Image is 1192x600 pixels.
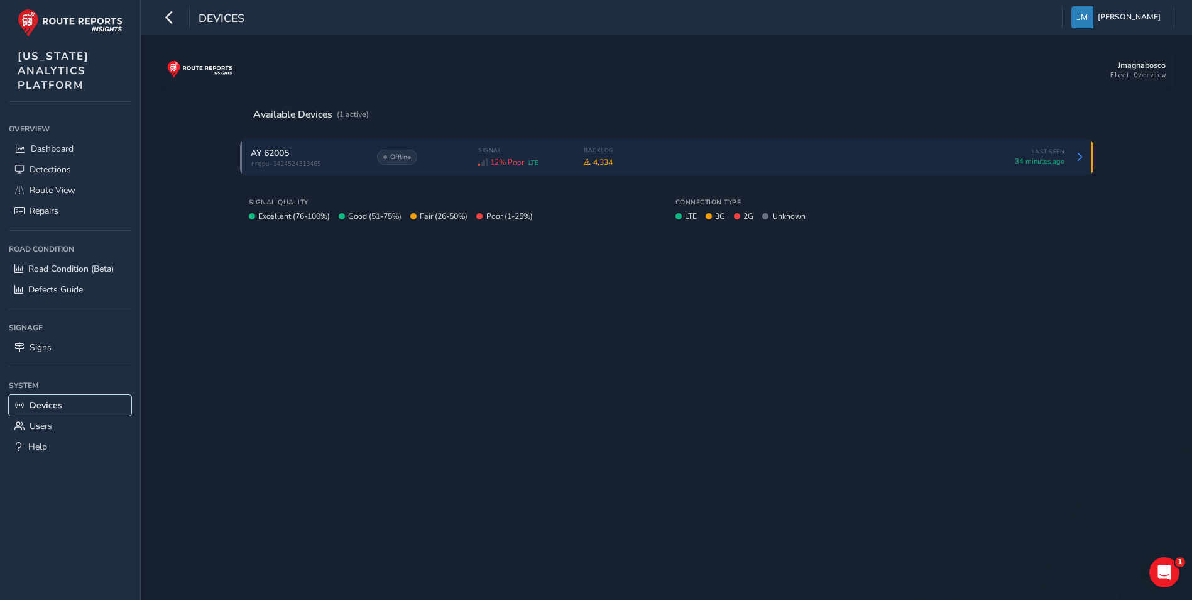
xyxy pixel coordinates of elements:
[490,157,524,167] span: 12% Poor
[28,441,47,453] span: Help
[249,197,658,207] div: Signal Quality
[30,420,52,432] span: Users
[1071,6,1165,28] button: [PERSON_NAME]
[9,436,131,457] a: Help
[9,258,131,279] a: Road Condition (Beta)
[9,201,131,221] a: Repairs
[9,138,131,159] a: Dashboard
[199,11,244,28] span: Devices
[31,143,74,155] span: Dashboard
[1098,6,1161,28] span: [PERSON_NAME]
[486,211,533,221] span: Poor (1-25%)
[1071,6,1093,28] img: diamond-layout
[18,49,89,92] span: [US_STATE] ANALYTICS PLATFORM
[1002,157,1064,166] span: 34 minutes ago
[28,284,83,296] span: Defects Guide
[251,160,364,167] span: rrgpu-1424524313465
[30,399,62,411] span: Devices
[30,164,71,175] span: Detections
[9,180,131,201] a: Route View
[9,376,131,395] div: System
[253,108,369,121] div: Available Devices
[772,211,806,221] span: Unknown
[337,109,369,119] span: (1 active)
[478,147,566,154] span: Signal
[18,9,123,37] img: rr logo
[584,157,614,167] span: 4,334
[251,147,289,159] span: AY 62005
[1175,557,1185,567] span: 1
[30,342,52,353] span: Signs
[30,184,75,196] span: Route View
[528,158,539,167] span: LTE
[1118,60,1166,70] div: Jmagnabosco
[584,147,614,154] span: Backlog
[9,240,131,258] div: Road Condition
[685,211,697,221] span: LTE
[9,119,131,138] div: Overview
[9,416,131,436] a: Users
[9,159,131,180] a: Detections
[28,263,114,275] span: Road Condition (Beta)
[743,211,753,221] span: 2G
[9,279,131,300] a: Defects Guide
[675,197,1085,207] div: Connection Type
[390,152,411,162] span: Offline
[715,211,725,221] span: 3G
[1149,557,1179,587] iframe: Intercom live chat
[1110,71,1166,79] div: Fleet Overview
[258,211,330,221] span: Excellent (76-100%)
[9,337,131,358] a: Signs
[1002,148,1064,155] span: Last Seen
[30,205,58,217] span: Repairs
[420,211,468,221] span: Fair (26-50%)
[167,60,232,78] img: rr logo
[9,318,131,337] div: Signage
[9,395,131,416] a: Devices
[348,211,402,221] span: Good (51-75%)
